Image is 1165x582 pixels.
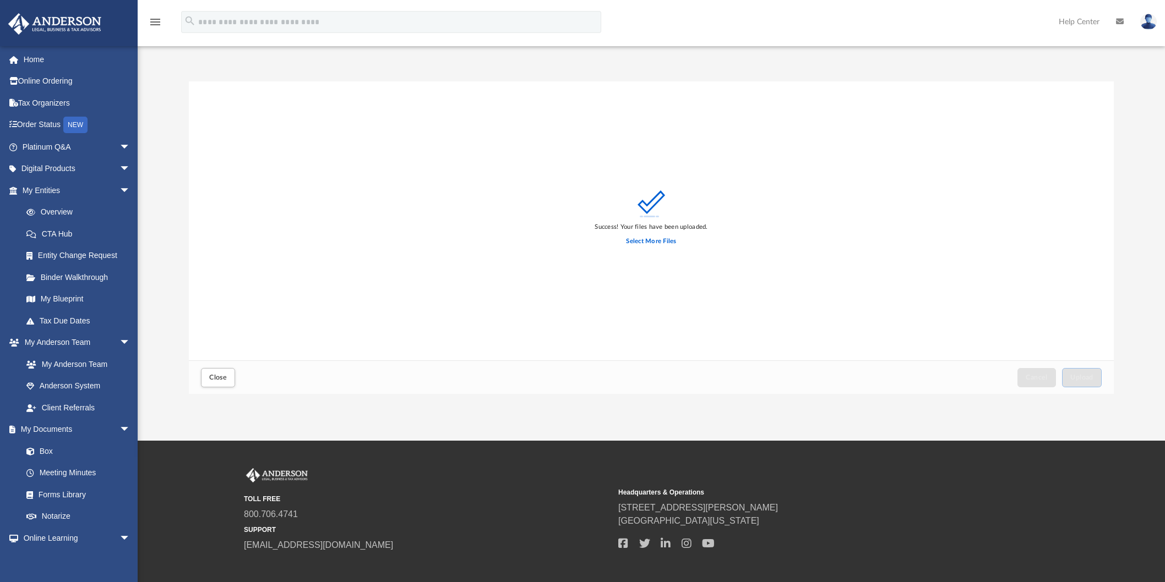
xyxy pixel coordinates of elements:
[1017,368,1056,387] button: Cancel
[209,374,227,381] span: Close
[189,81,1113,394] div: Upload
[15,245,147,267] a: Entity Change Request
[8,332,141,354] a: My Anderson Teamarrow_drop_down
[1062,368,1102,387] button: Upload
[119,332,141,354] span: arrow_drop_down
[149,21,162,29] a: menu
[244,540,393,550] a: [EMAIL_ADDRESS][DOMAIN_NAME]
[8,419,141,441] a: My Documentsarrow_drop_down
[149,15,162,29] i: menu
[8,527,141,549] a: Online Learningarrow_drop_down
[1140,14,1157,30] img: User Pic
[8,136,147,158] a: Platinum Q&Aarrow_drop_down
[189,81,1114,361] div: grid
[244,509,298,519] a: 800.706.4741
[15,353,136,375] a: My Anderson Team
[1026,374,1048,381] span: Cancel
[119,527,141,550] span: arrow_drop_down
[15,288,141,310] a: My Blueprint
[184,15,196,27] i: search
[618,516,759,525] a: [GEOGRAPHIC_DATA][US_STATE]
[119,158,141,180] span: arrow_drop_down
[119,179,141,202] span: arrow_drop_down
[119,419,141,441] span: arrow_drop_down
[15,440,136,462] a: Box
[1070,374,1093,381] span: Upload
[15,310,147,332] a: Tax Due Dates
[15,484,136,506] a: Forms Library
[63,117,88,133] div: NEW
[8,179,147,201] a: My Entitiesarrow_drop_down
[626,237,676,246] label: Select More Files
[119,136,141,158] span: arrow_drop_down
[8,70,147,92] a: Online Ordering
[618,503,778,512] a: [STREET_ADDRESS][PERSON_NAME]
[244,525,611,535] small: SUPPORT
[8,48,147,70] a: Home
[15,397,141,419] a: Client Referrals
[15,201,147,223] a: Overview
[15,223,147,245] a: CTA Hub
[618,487,985,497] small: Headquarters & Operations
[15,506,141,528] a: Notarize
[595,222,707,232] div: Success! Your files have been uploaded.
[5,13,105,35] img: Anderson Advisors Platinum Portal
[8,114,147,136] a: Order StatusNEW
[201,368,235,387] button: Close
[15,462,141,484] a: Meeting Minutes
[15,266,147,288] a: Binder Walkthrough
[244,468,310,482] img: Anderson Advisors Platinum Portal
[8,158,147,180] a: Digital Productsarrow_drop_down
[244,494,611,504] small: TOLL FREE
[8,92,147,114] a: Tax Organizers
[15,375,141,397] a: Anderson System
